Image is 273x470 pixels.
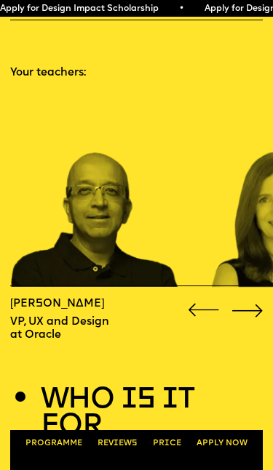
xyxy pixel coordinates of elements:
[197,439,202,447] span: A
[179,4,184,13] span: •
[41,387,263,439] h2: who is it for
[189,432,255,455] a: Apply now
[18,432,90,455] a: Programme
[10,316,137,342] p: VP, UX and Design at Oracle
[228,301,266,320] div: Next slide
[10,298,137,311] h5: [PERSON_NAME]
[184,301,223,320] div: Previous slide
[57,439,63,447] span: a
[10,96,180,287] div: 11 / 16
[146,432,189,455] a: Price
[90,432,144,455] a: Reviews
[10,67,263,80] p: Your teachers:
